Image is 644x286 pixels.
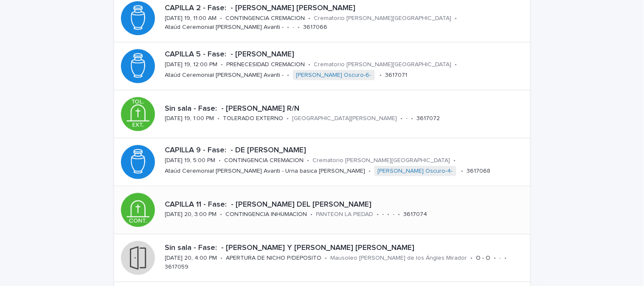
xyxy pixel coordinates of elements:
p: Sin sala - Fase: - [PERSON_NAME] R/N [165,104,527,114]
p: • [380,72,382,79]
p: - [500,255,501,262]
p: • [311,211,313,218]
a: [PERSON_NAME] Oscuro-4- [378,168,453,175]
p: 3617059 [165,264,189,271]
p: Ataúd Ceremonial [PERSON_NAME] Avanti - [165,24,284,31]
p: • [220,211,222,218]
p: • [455,15,457,22]
p: • [454,157,456,164]
p: • [398,211,400,218]
p: • [287,72,290,79]
p: • [325,255,327,262]
p: Crematorio [PERSON_NAME][GEOGRAPHIC_DATA] [313,157,450,164]
p: [DATE] 19, 1:00 PM [165,115,214,122]
p: CAPILLA 2 - Fase: - [PERSON_NAME] [PERSON_NAME] [165,4,527,13]
p: CAPILLA 11 - Fase: - [PERSON_NAME] DEL [PERSON_NAME] [165,200,527,210]
p: Sin sala - Fase: - [PERSON_NAME] Y [PERSON_NAME] [PERSON_NAME] [165,244,527,253]
p: • [309,61,311,68]
p: [DATE] 19, 5:00 PM [165,157,216,164]
p: - [393,211,395,218]
p: CAPILLA 9 - Fase: - DE [PERSON_NAME] [165,146,527,155]
p: CONTINGENCIA INHUMACION [226,211,307,218]
p: [DATE] 20, 3:00 PM [165,211,217,218]
p: • [220,15,222,22]
p: • [309,15,311,22]
a: CAPILLA 9 - Fase: - DE [PERSON_NAME][DATE] 19, 5:00 PM•CONTINGENCIA CREMACION•Crematorio [PERSON_... [114,138,530,186]
p: 3617066 [304,24,328,31]
p: Ataúd Ceremonial [PERSON_NAME] Avanti - Urna basica [PERSON_NAME] [165,168,366,175]
p: • [411,115,413,122]
p: [DATE] 19, 12:00 PM [165,61,218,68]
p: • [287,24,290,31]
p: 3617072 [417,115,440,122]
p: 3617071 [385,72,408,79]
p: • [377,211,379,218]
p: CONTINGENCIA CREMACION [225,157,304,164]
p: [GEOGRAPHIC_DATA][PERSON_NAME] [292,115,397,122]
p: • [471,255,473,262]
p: Mausoleo [PERSON_NAME] de los Ángles Mirador [331,255,467,262]
p: • [298,24,300,31]
p: [DATE] 19, 11:00 AM [165,15,217,22]
a: CAPILLA 11 - Fase: - [PERSON_NAME] DEL [PERSON_NAME][DATE] 20, 3:00 PM•CONTINGENCIA INHUMACION•PA... [114,186,530,234]
p: • [307,157,309,164]
p: CAPILLA 5 - Fase: - [PERSON_NAME] [165,50,527,59]
p: [DATE] 20, 4:00 PM [165,255,217,262]
p: • [218,115,220,122]
p: CONTINGENCIA CREMACION [226,15,305,22]
p: PANTEON LA PIEDAD [316,211,374,218]
p: APERTURA DE NICHO P/DEPOSITO [226,255,322,262]
p: • [461,168,464,175]
p: PRENECESIDAD CREMACION [227,61,305,68]
p: Ataúd Ceremonial [PERSON_NAME] Avanti - [165,72,284,79]
a: [PERSON_NAME] Oscuro-6- [296,72,371,79]
p: Crematorio [PERSON_NAME][GEOGRAPHIC_DATA] [314,61,452,68]
p: • [494,255,496,262]
a: Sin sala - Fase: - [PERSON_NAME] R/N[DATE] 19, 1:00 PM•TOLERADO EXTERNO•[GEOGRAPHIC_DATA][PERSON_... [114,90,530,138]
p: • [505,255,507,262]
a: CAPILLA 5 - Fase: - [PERSON_NAME][DATE] 19, 12:00 PM•PRENECESIDAD CREMACION•Crematorio [PERSON_NA... [114,42,530,90]
p: • [455,61,457,68]
p: • [287,115,289,122]
p: • [221,61,223,68]
p: • [388,211,390,218]
p: • [369,168,371,175]
p: TOLERADO EXTERNO [223,115,284,122]
p: • [221,255,223,262]
p: - [382,211,384,218]
a: Sin sala - Fase: - [PERSON_NAME] Y [PERSON_NAME] [PERSON_NAME][DATE] 20, 4:00 PM•APERTURA DE NICH... [114,234,530,282]
p: • [219,157,221,164]
p: 3617068 [467,168,491,175]
p: Crematorio [PERSON_NAME][GEOGRAPHIC_DATA] [314,15,452,22]
p: • [401,115,403,122]
p: - [406,115,408,122]
p: O - O [476,255,491,262]
p: 3617074 [404,211,427,218]
p: - [293,24,295,31]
